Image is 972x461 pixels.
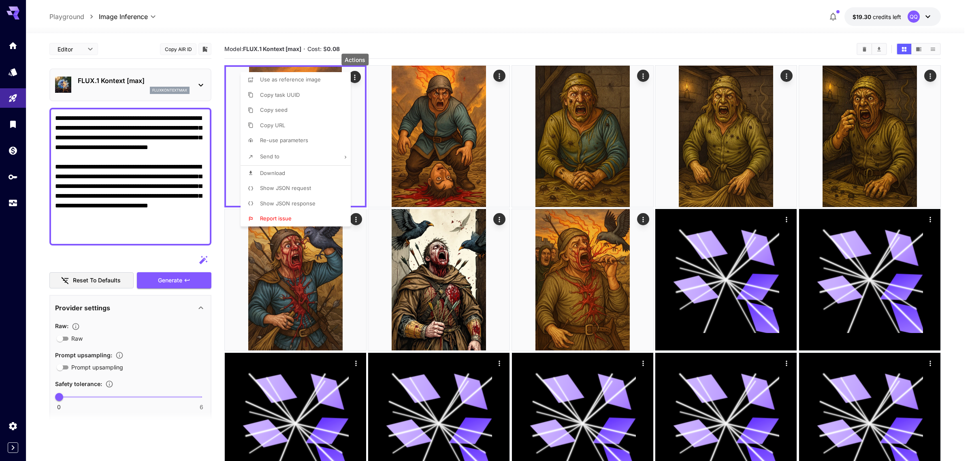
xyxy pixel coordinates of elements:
span: Copy seed [260,107,288,113]
span: Show JSON response [260,200,315,207]
span: Re-use parameters [260,137,308,143]
span: Copy URL [260,122,285,128]
span: Copy task UUID [260,92,300,98]
span: Report issue [260,215,292,222]
span: Download [260,170,285,176]
span: Use as reference image [260,76,321,83]
div: Actions [341,54,369,66]
span: Show JSON request [260,185,311,191]
span: Send to [260,153,279,160]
